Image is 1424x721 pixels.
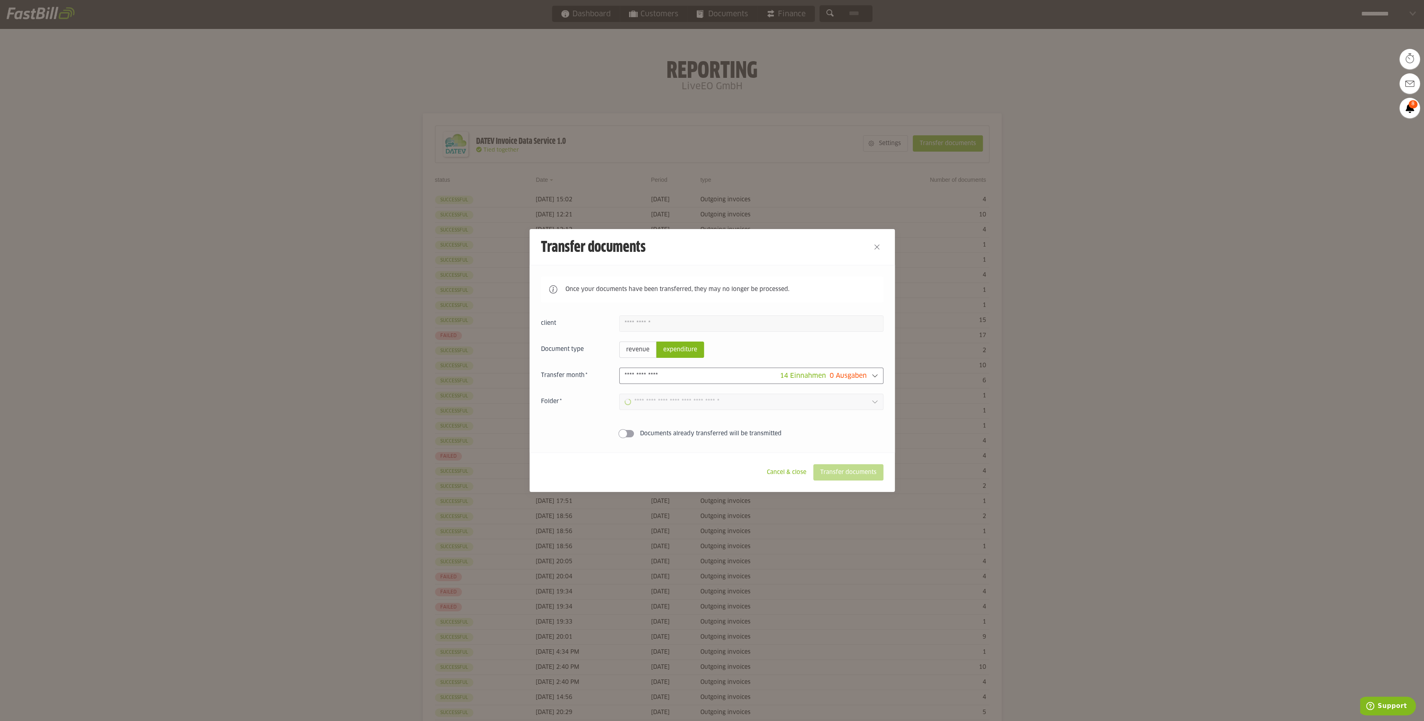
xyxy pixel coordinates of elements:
[1400,98,1420,118] a: 8
[780,373,826,379] span: 14 Einnahmen
[830,373,867,379] span: 0 Ausgaben
[565,287,790,292] font: Once your documents have been transferred, they may no longer be processed.
[663,347,697,353] font: expenditure
[640,431,782,437] font: Documents already transferred will be transmitted
[767,470,806,475] font: Cancel & close
[626,347,649,353] font: revenue
[1411,101,1415,106] font: 8
[1360,697,1416,717] iframe: Opens a widget where you can find more information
